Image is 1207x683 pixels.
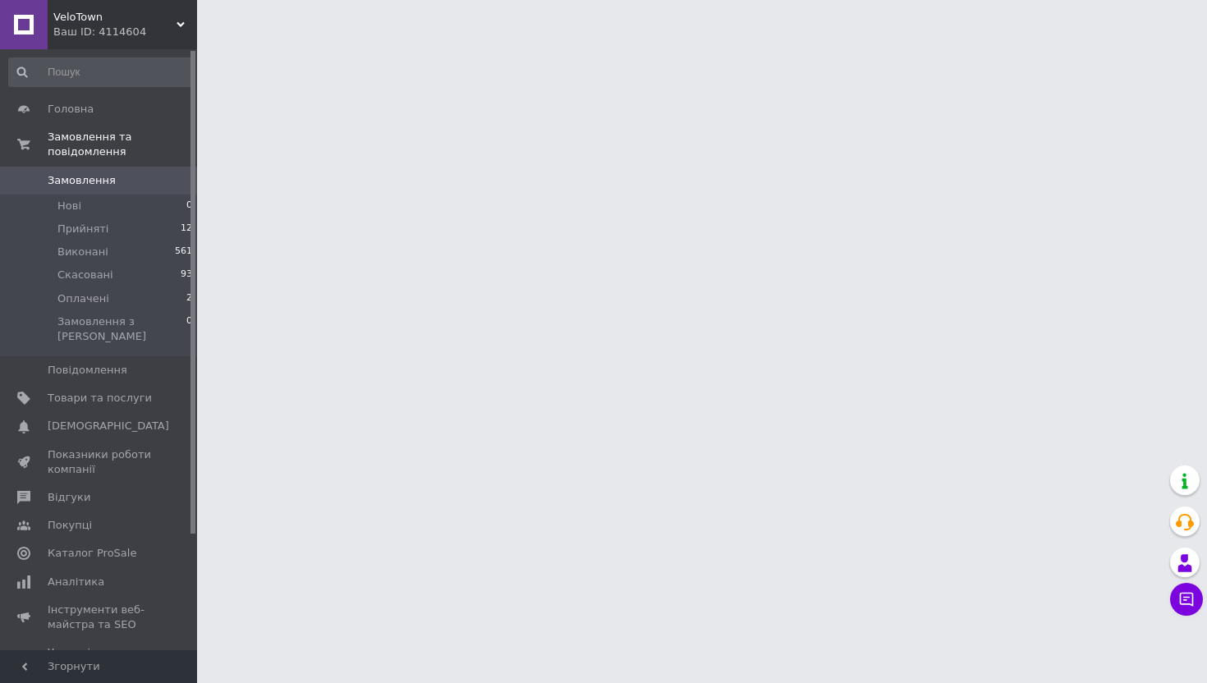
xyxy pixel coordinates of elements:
span: Показники роботи компанії [48,447,152,477]
span: 93 [181,268,192,282]
span: Управління сайтом [48,645,152,675]
span: VeloTown [53,10,177,25]
span: [DEMOGRAPHIC_DATA] [48,419,169,433]
span: 2 [186,291,192,306]
span: 0 [186,314,192,344]
span: Покупці [48,518,92,533]
span: Відгуки [48,490,90,505]
span: Інструменти веб-майстра та SEO [48,603,152,632]
span: Каталог ProSale [48,546,136,561]
span: Аналітика [48,575,104,589]
div: Ваш ID: 4114604 [53,25,197,39]
span: Оплачені [57,291,109,306]
span: 0 [186,199,192,213]
span: 12 [181,222,192,236]
span: 561 [175,245,192,259]
span: Виконані [57,245,108,259]
span: Замовлення та повідомлення [48,130,197,159]
input: Пошук [8,57,194,87]
span: Головна [48,102,94,117]
span: Нові [57,199,81,213]
span: Замовлення [48,173,116,188]
span: Замовлення з [PERSON_NAME] [57,314,186,344]
span: Прийняті [57,222,108,236]
button: Чат з покупцем [1170,583,1203,616]
span: Скасовані [57,268,113,282]
span: Товари та послуги [48,391,152,406]
span: Повідомлення [48,363,127,378]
